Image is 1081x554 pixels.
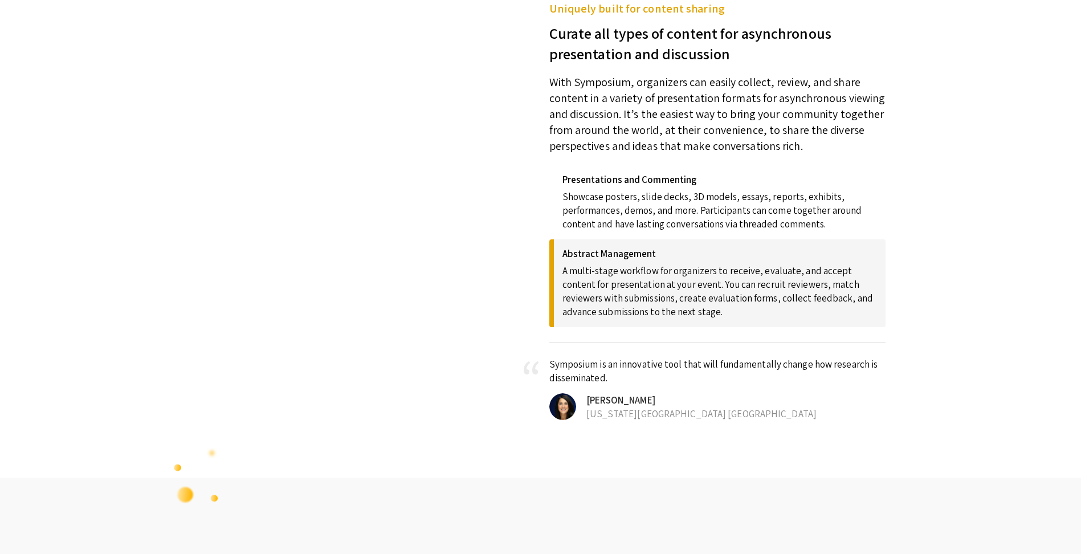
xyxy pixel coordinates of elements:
[173,443,219,504] img: set-1.png
[549,17,886,64] h3: Curate all types of content for asynchronous presentation and discussion
[578,393,886,407] h4: [PERSON_NAME]
[562,185,877,231] p: Showcase posters, slide decks, 3D models, essays, reports, exhibits, performances, demos, and mor...
[562,248,877,259] h4: Abstract Management
[549,64,886,154] p: With Symposium, organizers can easily collect, review, and share content in a variety of presenta...
[549,357,886,385] p: Symposium is an innovative tool that will fundamentally change how research is disseminated.
[562,174,877,185] h4: Presentations and Commenting
[549,393,576,420] img: img
[9,503,48,545] iframe: Chat
[562,259,877,319] p: A multi-stage workflow for organizers to receive, evaluate, and accept content for presentation a...
[578,407,886,421] p: [US_STATE][GEOGRAPHIC_DATA] [GEOGRAPHIC_DATA]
